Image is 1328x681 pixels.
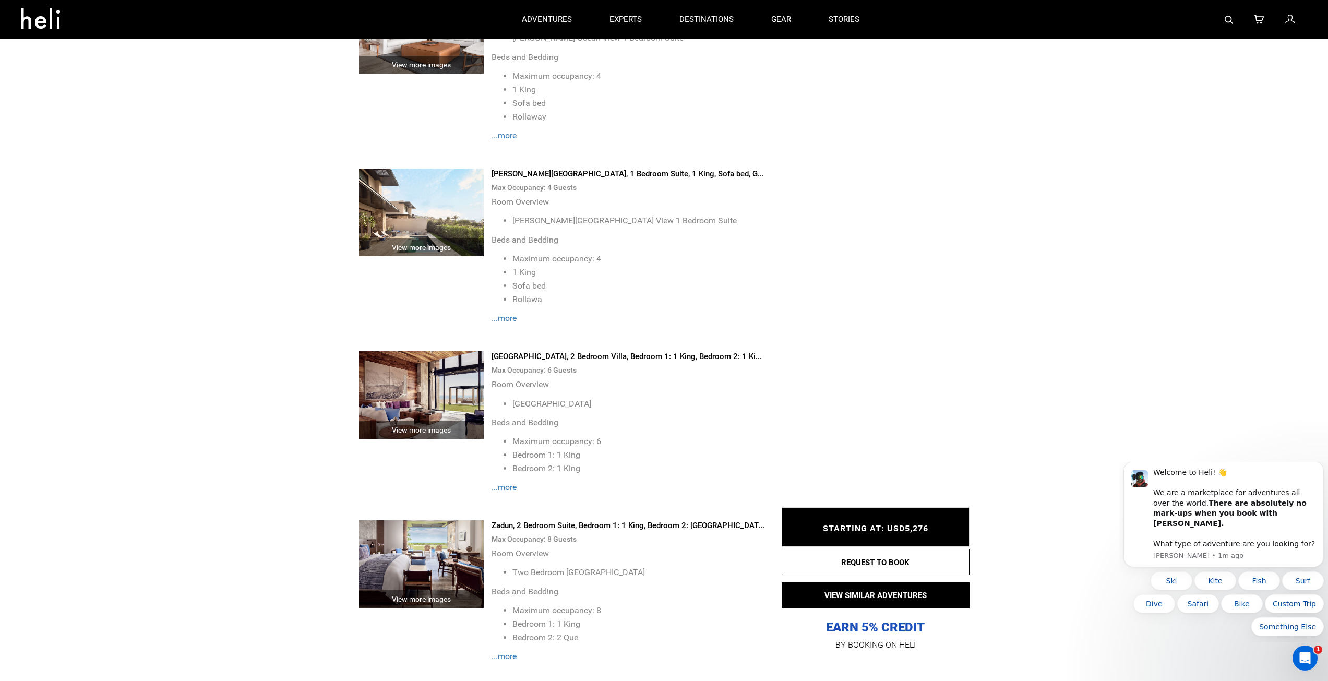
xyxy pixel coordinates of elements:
[119,110,161,128] button: Quick reply: Fish
[512,604,765,617] li: Maximum occupancy: 8
[4,110,205,174] div: Quick reply options
[359,351,484,439] img: c542b2df3921e8b2338509cd2730aec9.jpg
[58,133,100,151] button: Quick reply: Safari
[512,252,765,266] li: Maximum occupancy: 4
[34,6,197,88] div: Welcome to Heli! 👋 We are a marketplace for adventures all over the world. What type of adventure...
[75,110,117,128] button: Quick reply: Kite
[512,631,765,644] li: Bedroom 2: 2 Que
[512,69,765,83] li: Maximum occupancy: 4
[359,238,484,256] div: View more images
[492,313,517,323] span: ...more
[359,56,484,74] div: View more images
[492,169,765,180] div: [PERSON_NAME][GEOGRAPHIC_DATA], 1 Bedroom Suite, 1 King, Sofa bed, Ground floor, Private pool, Te...
[573,535,577,543] span: s
[102,133,143,151] button: Quick reply: Bike
[492,520,765,531] div: Zadun, 2 Bedroom Suite, Bedroom 1: 1 King, Bedroom 2: [GEOGRAPHIC_DATA], Beach front, Terrace
[492,378,765,391] p: Room Overview
[512,97,765,110] li: Sofa bed
[492,547,765,560] p: Room Overview
[492,416,765,429] p: Beds and Bedding
[31,110,73,128] button: Quick reply: Ski
[512,566,765,579] li: Two Bedroom [GEOGRAPHIC_DATA]
[132,156,205,174] button: Quick reply: Something Else
[492,195,765,209] p: Room Overview
[492,130,517,140] span: ...more
[1293,646,1318,671] iframe: Intercom live chat
[512,266,765,279] li: 1 King
[512,448,765,462] li: Bedroom 1: 1 King
[1314,646,1322,654] span: 1
[359,520,484,608] img: 6c08c264cfbeb2a607ff9e49bc38c716.jpeg
[34,37,187,66] b: There are absolutely no mark-ups when you book with [PERSON_NAME].
[359,421,484,439] div: View more images
[492,233,765,247] p: Beds and Bedding
[492,585,765,599] p: Beds and Bedding
[782,515,970,636] p: EARN 5% CREDIT
[512,617,765,631] li: Bedroom 1: 1 King
[609,14,642,25] p: experts
[573,366,577,374] span: s
[1119,462,1328,642] iframe: Intercom notifications message
[782,549,970,575] button: REQUEST TO BOOK
[522,14,572,25] p: adventures
[492,51,765,64] p: Beds and Bedding
[512,214,765,228] li: [PERSON_NAME][GEOGRAPHIC_DATA] View 1 Bedroom Suite
[492,180,765,195] div: Max Occupancy: 4 Guest
[512,110,765,124] li: Rollaway
[512,397,765,411] li: [GEOGRAPHIC_DATA]
[34,6,197,88] div: Message content
[823,523,928,533] span: STARTING AT: USD5,276
[359,169,484,256] img: fa7019594ef0d4ec481f70144b3af1c1.jpeg
[573,183,577,192] span: s
[492,531,765,547] div: Max Occupancy: 8 Guest
[512,83,765,97] li: 1 King
[679,14,734,25] p: destinations
[492,351,765,362] div: [GEOGRAPHIC_DATA], 2 Bedroom Villa, Bedroom 1: 1 King, Bedroom 2: 1 King, Sofa beds: 2, Private pool
[163,110,205,128] button: Quick reply: Surf
[1225,16,1233,24] img: search-bar-icon.svg
[512,462,765,475] li: Bedroom 2: 1 King
[359,590,484,608] div: View more images
[782,638,970,652] p: BY BOOKING ON HELI
[512,279,765,293] li: Sofa bed
[34,89,197,99] p: Message from Carl, sent 1m ago
[146,133,205,151] button: Quick reply: Custom Trip
[512,435,765,448] li: Maximum occupancy: 6
[512,293,765,306] li: Rollawa
[492,651,517,661] span: ...more
[492,482,517,492] span: ...more
[12,8,29,25] img: Profile image for Carl
[492,362,765,378] div: Max Occupancy: 6 Guest
[782,582,970,608] button: VIEW SIMILAR ADVENTURES
[14,133,56,151] button: Quick reply: Dive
